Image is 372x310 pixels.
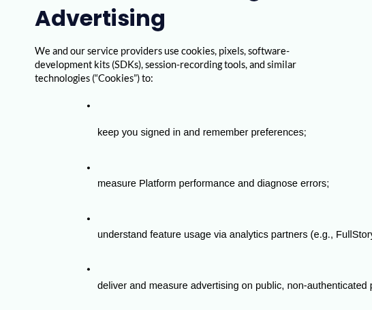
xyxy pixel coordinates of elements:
p: keep you signed in and remember preferences; [97,126,337,140]
p: We and our service providers use cookies, pixels, software-development kits (SDKs), session-recor... [35,45,337,86]
p: understand feature usage via analytics partners (e.g., FullStory, Amplitude, Google Analytics); and [97,228,337,242]
p: deliver and measure advertising on public, non-authenticated pages of the Site. [97,279,337,293]
p: measure Platform performance and diagnose errors; [97,177,337,191]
